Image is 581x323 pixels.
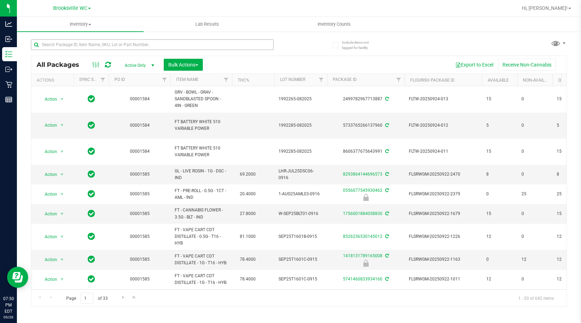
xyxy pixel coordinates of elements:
[488,78,509,83] a: Available
[5,81,12,88] inline-svg: Retail
[409,96,478,102] span: FLTW-20250924-013
[88,94,95,104] span: In Sync
[17,21,144,27] span: Inventory
[409,122,478,129] span: FLTW-20250924-012
[384,234,389,239] span: Sync from Compliance System
[393,74,405,86] a: Filter
[486,210,513,217] span: 15
[58,274,67,284] span: select
[58,255,67,265] span: select
[3,315,14,320] p: 09/26
[513,293,560,303] span: 1 - 20 of 642 items
[130,96,150,101] a: 00001584
[486,256,513,263] span: 0
[236,169,259,179] span: 69.2000
[88,146,95,156] span: In Sync
[236,209,259,219] span: 27.8000
[31,39,274,50] input: Search Package ID, Item Name, SKU, Lot or Part Number...
[38,209,57,219] span: Action
[38,189,57,199] span: Action
[279,96,323,102] span: 1992265-082025
[130,234,150,239] a: 00001585
[343,253,382,258] a: 1418131789165008
[384,149,389,154] span: Sync from Compliance System
[38,232,57,242] span: Action
[343,172,382,177] a: 8293864144696573
[343,211,382,216] a: 1756001884058830
[279,148,323,155] span: 1992285-082025
[79,77,106,82] a: Sync Status
[88,189,95,199] span: In Sync
[384,277,389,281] span: Sync from Compliance System
[521,210,548,217] span: 0
[409,233,478,240] span: FLSRWGM-20250922-1226
[236,254,259,265] span: 78.4000
[144,17,270,32] a: Lab Results
[175,207,228,220] span: FT - CANNABIS FLOWER - 3.5G - BLT - IND
[37,61,86,69] span: All Packages
[521,148,548,155] span: 0
[130,211,150,216] a: 00001585
[326,122,406,129] div: 5733765266137960
[88,232,95,241] span: In Sync
[175,253,228,266] span: FT - VAPE CART CDT DISTILLATE - 1G - T16 - HYB
[409,276,478,283] span: FLSRWGM-20250922-1011
[523,78,554,83] a: Non-Available
[164,59,203,71] button: Bulk Actions
[384,211,389,216] span: Sync from Compliance System
[238,78,249,83] a: THC%
[279,210,323,217] span: W-SEP25BLT01-0916
[409,171,478,178] span: FLSRWGM-20250922-2470
[333,77,357,82] a: Package ID
[521,191,548,197] span: 25
[521,122,548,129] span: 0
[343,188,382,193] a: 0556077545930462
[521,96,548,102] span: 0
[521,233,548,240] span: 0
[38,255,57,265] span: Action
[58,209,67,219] span: select
[7,267,28,288] iframe: Resource center
[486,191,513,197] span: 0
[384,96,389,101] span: Sync from Compliance System
[175,168,228,181] span: GL - LIVE ROSIN - 1G - DSC - IND
[220,74,232,86] a: Filter
[486,171,513,178] span: 8
[521,256,548,263] span: 12
[114,77,125,82] a: PO ID
[38,94,57,104] span: Action
[60,293,113,304] span: Page of 33
[175,89,228,109] span: GRV - BOWL - GRAV - SANDBLASTED SPOON - 4IN - GREEN
[5,51,12,58] inline-svg: Inventory
[384,188,389,193] span: Sync from Compliance System
[486,96,513,102] span: 15
[130,123,150,128] a: 00001584
[343,234,382,239] a: 8526236530145012
[521,276,548,283] span: 0
[88,169,95,179] span: In Sync
[130,172,150,177] a: 00001585
[409,210,478,217] span: FLSRWGM-20250922-1679
[88,209,95,218] span: In Sync
[236,232,259,242] span: 81.1000
[88,120,95,130] span: In Sync
[175,119,228,132] span: FT BATTERY WHITE 510 VARIABLE POWER
[58,94,67,104] span: select
[130,257,150,262] a: 00001585
[58,120,67,130] span: select
[38,274,57,284] span: Action
[129,293,139,302] a: Go to the last page
[168,62,198,68] span: Bulk Actions
[308,21,360,27] span: Inventory Counts
[130,191,150,196] a: 00001585
[58,189,67,199] span: select
[175,227,228,247] span: FT - VAPE CART CDT DISTILLATE - 0.5G - T16 - HYB
[316,74,327,86] a: Filter
[410,78,455,83] a: Flourish Package ID
[5,36,12,43] inline-svg: Inbound
[343,277,382,281] a: 5741460833934160
[558,78,566,83] a: Qty
[58,232,67,242] span: select
[280,77,305,82] a: Lot Number
[38,147,57,157] span: Action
